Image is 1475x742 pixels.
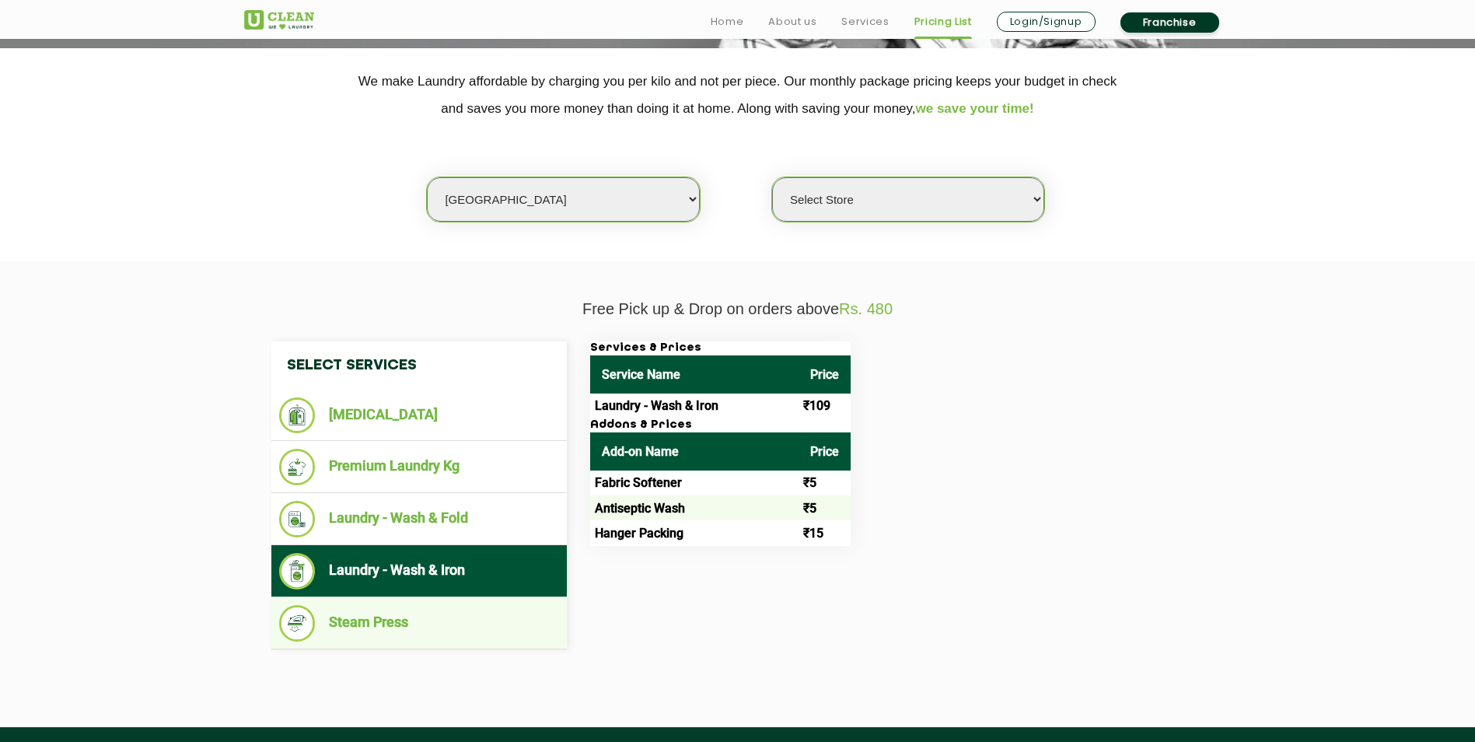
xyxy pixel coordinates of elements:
th: Service Name [590,355,799,394]
a: Home [711,12,744,31]
h3: Services & Prices [590,341,851,355]
img: UClean Laundry and Dry Cleaning [244,10,314,30]
th: Price [799,432,851,471]
img: Laundry - Wash & Iron [279,553,316,590]
li: Steam Press [279,605,559,642]
a: About us [768,12,816,31]
li: Laundry - Wash & Fold [279,501,559,537]
h3: Addons & Prices [590,418,851,432]
li: Laundry - Wash & Iron [279,553,559,590]
th: Price [799,355,851,394]
td: ₹109 [799,394,851,418]
li: [MEDICAL_DATA] [279,397,559,433]
td: Antiseptic Wash [590,495,799,520]
td: Laundry - Wash & Iron [590,394,799,418]
a: Franchise [1120,12,1219,33]
p: Free Pick up & Drop on orders above [244,300,1232,318]
img: Dry Cleaning [279,397,316,433]
a: Pricing List [914,12,972,31]
span: we save your time! [916,101,1034,116]
th: Add-on Name [590,432,799,471]
li: Premium Laundry Kg [279,449,559,485]
p: We make Laundry affordable by charging you per kilo and not per piece. Our monthly package pricin... [244,68,1232,122]
td: Fabric Softener [590,471,799,495]
td: ₹15 [799,520,851,545]
h4: Select Services [271,341,567,390]
a: Login/Signup [997,12,1096,32]
a: Services [841,12,889,31]
img: Laundry - Wash & Fold [279,501,316,537]
span: Rs. 480 [839,300,893,317]
td: ₹5 [799,471,851,495]
img: Premium Laundry Kg [279,449,316,485]
img: Steam Press [279,605,316,642]
td: Hanger Packing [590,520,799,545]
td: ₹5 [799,495,851,520]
